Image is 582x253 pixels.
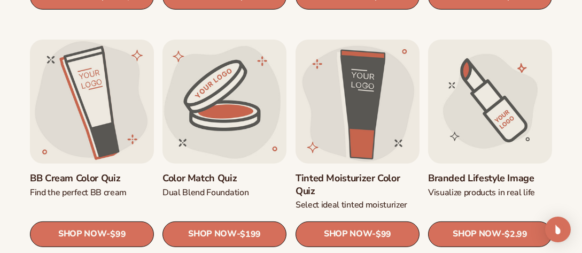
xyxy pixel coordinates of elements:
span: $2.99 [505,229,527,240]
span: $99 [110,229,126,240]
a: Tinted Moisturizer Color Quiz [296,173,420,198]
a: Color Match Quiz [162,173,286,185]
span: $199 [240,229,261,240]
span: SHOP NOW [324,229,372,240]
a: SHOP NOW- $199 [162,221,286,247]
a: SHOP NOW- $99 [296,221,420,247]
a: BB Cream Color Quiz [30,173,154,185]
a: SHOP NOW- $99 [30,221,154,247]
span: SHOP NOW [188,229,236,240]
div: Open Intercom Messenger [545,217,571,242]
span: $99 [376,229,391,240]
span: SHOP NOW [58,229,106,240]
span: SHOP NOW [453,229,501,240]
a: SHOP NOW- $2.99 [428,221,552,247]
a: Branded Lifestyle Image [428,173,552,185]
